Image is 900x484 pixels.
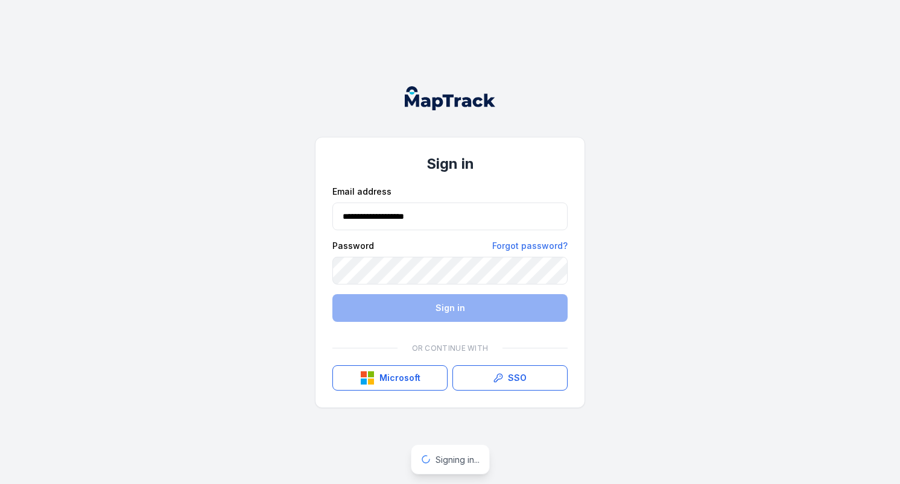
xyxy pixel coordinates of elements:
a: SSO [452,365,568,391]
label: Email address [332,186,391,198]
button: Microsoft [332,365,448,391]
a: Forgot password? [492,240,568,252]
div: Or continue with [332,336,568,360]
span: Signing in... [436,454,480,465]
label: Password [332,240,374,252]
h1: Sign in [332,154,568,174]
nav: Global [385,86,515,110]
